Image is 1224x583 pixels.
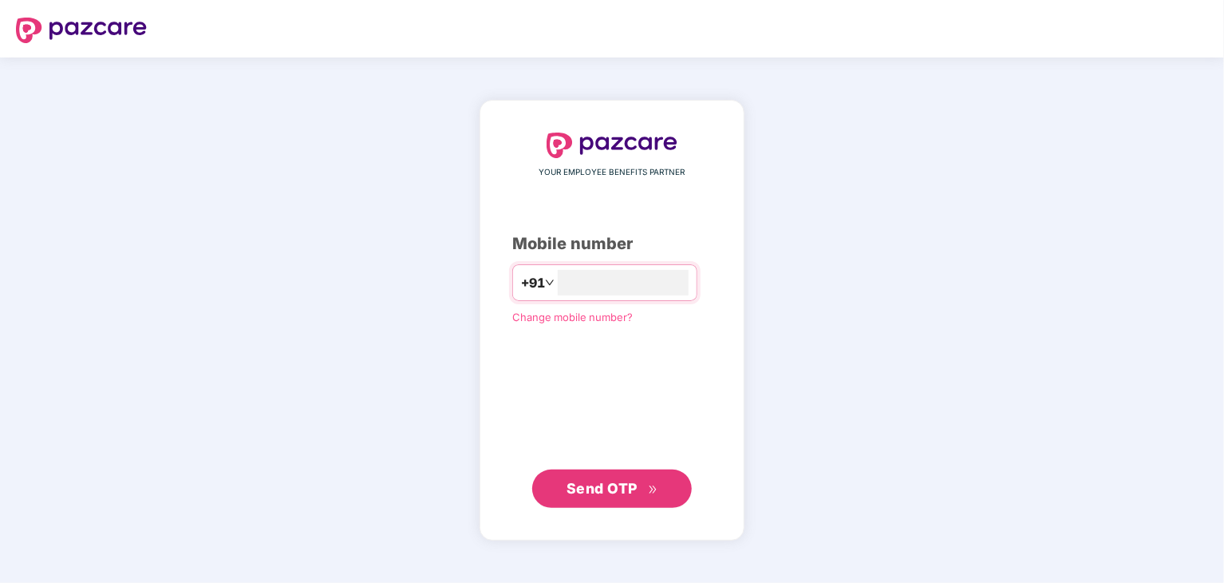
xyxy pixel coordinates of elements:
[545,278,555,288] span: down
[539,166,685,179] span: YOUR EMPLOYEE BENEFITS PARTNER
[567,480,638,497] span: Send OTP
[512,311,633,323] a: Change mobile number?
[547,133,677,158] img: logo
[512,232,712,256] div: Mobile number
[532,470,692,508] button: Send OTPdouble-right
[521,273,545,293] span: +91
[16,18,147,43] img: logo
[648,485,658,495] span: double-right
